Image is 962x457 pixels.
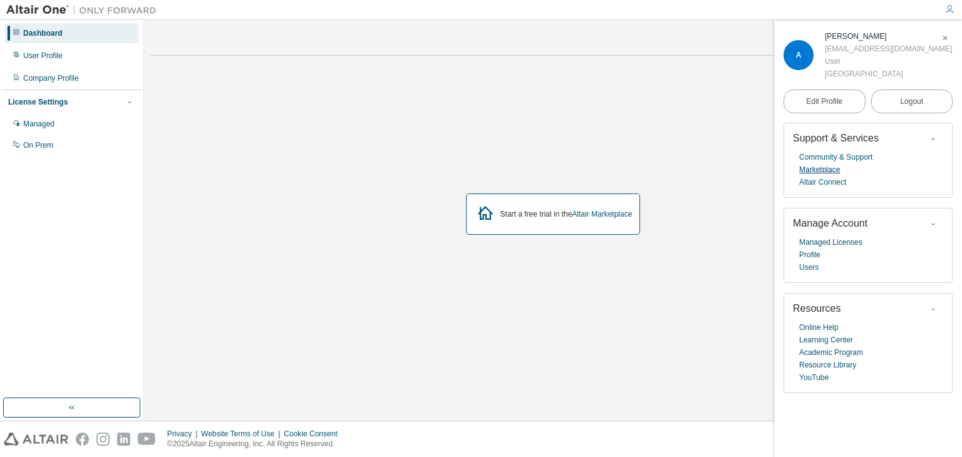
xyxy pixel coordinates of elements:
a: Academic Program [799,346,863,359]
img: Altair One [6,4,163,16]
span: Logout [900,95,923,108]
a: Learning Center [799,334,853,346]
img: altair_logo.svg [4,433,68,446]
div: Company Profile [23,73,79,83]
p: © 2025 Altair Engineering, Inc. All Rights Reserved. [167,439,345,449]
div: Privacy [167,429,201,439]
a: Managed Licenses [799,236,862,249]
a: Altair Marketplace [572,210,632,218]
div: User [825,55,952,68]
div: License Settings [8,97,68,107]
div: [EMAIL_ADDRESS][DOMAIN_NAME] [825,43,952,55]
span: A [796,51,802,59]
a: Community & Support [799,151,872,163]
a: Resource Library [799,359,856,371]
span: Resources [793,303,840,314]
div: Ajit Kadam [825,30,952,43]
div: Start a free trial in the [500,209,633,219]
img: linkedin.svg [117,433,130,446]
a: Edit Profile [784,90,866,113]
div: Cookie Consent [284,429,344,439]
div: Dashboard [23,28,63,38]
a: Altair Connect [799,176,846,188]
div: Website Terms of Use [201,429,284,439]
a: Online Help [799,321,839,334]
img: facebook.svg [76,433,89,446]
img: youtube.svg [138,433,156,446]
div: [GEOGRAPHIC_DATA] [825,68,952,80]
div: Managed [23,119,54,129]
span: Support & Services [793,133,879,143]
div: User Profile [23,51,63,61]
a: YouTube [799,371,829,384]
a: Marketplace [799,163,840,176]
span: Edit Profile [806,96,842,106]
span: Manage Account [793,218,867,228]
img: instagram.svg [96,433,110,446]
a: Users [799,261,819,274]
button: Logout [871,90,953,113]
a: Profile [799,249,820,261]
div: On Prem [23,140,53,150]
